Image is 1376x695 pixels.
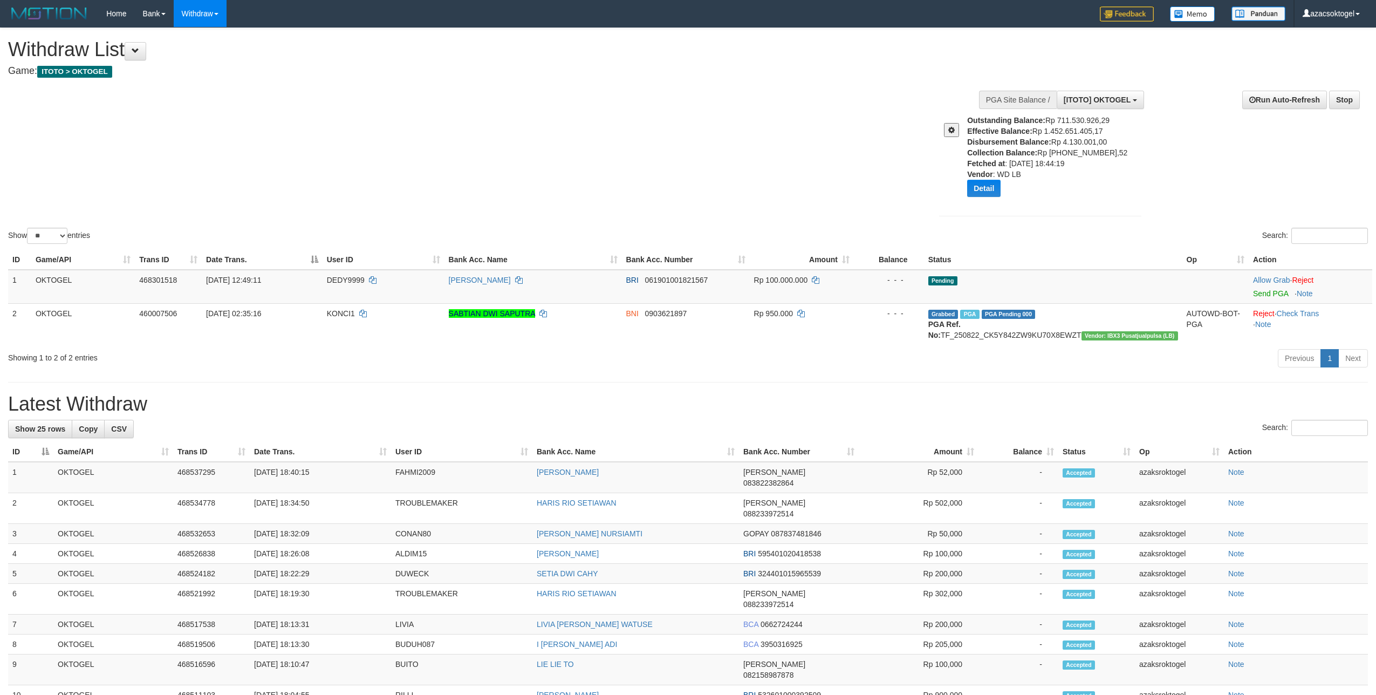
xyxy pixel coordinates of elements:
a: 1 [1320,349,1339,367]
td: OKTOGEL [53,584,173,615]
span: BNI [626,309,639,318]
td: Rp 200,000 [859,615,978,635]
th: Op: activate to sort column ascending [1135,442,1224,462]
td: [DATE] 18:13:30 [250,635,391,655]
span: Copy 061901001821567 to clipboard [645,276,708,284]
td: TROUBLEMAKER [391,584,532,615]
th: Op: activate to sort column ascending [1182,250,1249,270]
a: HARIS RIO SETIAWAN [537,499,617,507]
a: Note [1228,620,1244,629]
td: - [978,655,1058,685]
span: Copy 3950316925 to clipboard [761,640,803,649]
td: 8 [8,635,53,655]
th: Trans ID: activate to sort column ascending [135,250,202,270]
td: OKTOGEL [31,303,135,345]
th: Bank Acc. Name: activate to sort column ascending [532,442,739,462]
a: [PERSON_NAME] [537,549,599,558]
span: 468301518 [139,276,177,284]
th: Date Trans.: activate to sort column descending [202,250,323,270]
td: azaksroktogel [1135,462,1224,493]
img: Feedback.jpg [1100,6,1154,22]
th: Amount: activate to sort column ascending [859,442,978,462]
button: [ITOTO] OKTOGEL [1057,91,1144,109]
b: Disbursement Balance: [967,138,1051,146]
div: - - - [858,308,920,319]
span: [DATE] 12:49:11 [206,276,261,284]
td: CONAN80 [391,524,532,544]
span: Copy 082158987878 to clipboard [743,671,793,679]
input: Search: [1291,228,1368,244]
td: [DATE] 18:40:15 [250,462,391,493]
span: Accepted [1063,660,1095,670]
a: Note [1228,549,1244,558]
th: Game/API: activate to sort column ascending [31,250,135,270]
span: Copy [79,425,98,433]
th: Status [924,250,1182,270]
a: Reject [1292,276,1313,284]
td: AUTOWD-BOT-PGA [1182,303,1249,345]
td: Rp 205,000 [859,635,978,655]
td: 468526838 [173,544,250,564]
td: [DATE] 18:22:29 [250,564,391,584]
th: Bank Acc. Number: activate to sort column ascending [739,442,859,462]
td: [DATE] 18:32:09 [250,524,391,544]
td: OKTOGEL [53,524,173,544]
span: DEDY9999 [327,276,365,284]
th: User ID: activate to sort column ascending [323,250,444,270]
th: Trans ID: activate to sort column ascending [173,442,250,462]
a: SABTIAN DWI SAPUTRA [449,309,535,318]
td: · [1249,270,1372,304]
span: [ITOTO] OKTOGEL [1064,96,1131,104]
a: Show 25 rows [8,420,72,438]
span: Copy 0662724244 to clipboard [761,620,803,629]
a: Note [1228,529,1244,538]
span: BCA [743,620,758,629]
th: User ID: activate to sort column ascending [391,442,532,462]
select: Showentries [27,228,67,244]
img: Button%20Memo.svg [1170,6,1215,22]
span: PGA Pending [982,310,1036,319]
a: I [PERSON_NAME] ADI [537,640,617,649]
th: Date Trans.: activate to sort column ascending [250,442,391,462]
td: OKTOGEL [53,615,173,635]
span: Accepted [1063,641,1095,650]
span: ITOTO > OKTOGEL [37,66,112,78]
td: 468532653 [173,524,250,544]
a: Note [1228,499,1244,507]
td: - [978,615,1058,635]
a: LIE LIE TO [537,660,574,669]
span: Accepted [1063,550,1095,559]
td: Rp 502,000 [859,493,978,524]
span: BRI [743,569,756,578]
td: Rp 52,000 [859,462,978,493]
th: Bank Acc. Number: activate to sort column ascending [622,250,750,270]
span: [PERSON_NAME] [743,468,805,476]
button: Detail [967,180,1001,197]
td: 468519506 [173,635,250,655]
img: panduan.png [1231,6,1285,21]
div: Showing 1 to 2 of 2 entries [8,348,565,363]
h1: Latest Withdraw [8,393,1368,415]
label: Search: [1262,228,1368,244]
td: azaksroktogel [1135,564,1224,584]
td: Rp 50,000 [859,524,978,544]
td: 1 [8,462,53,493]
span: CSV [111,425,127,433]
th: Game/API: activate to sort column ascending [53,442,173,462]
td: 6 [8,584,53,615]
span: Copy 088233972514 to clipboard [743,509,793,518]
td: BUDUH087 [391,635,532,655]
td: OKTOGEL [53,544,173,564]
td: 4 [8,544,53,564]
td: azaksroktogel [1135,493,1224,524]
a: Note [1228,468,1244,476]
th: Bank Acc. Name: activate to sort column ascending [444,250,622,270]
th: ID: activate to sort column descending [8,442,53,462]
a: Send PGA [1253,289,1288,298]
a: Note [1297,289,1313,298]
td: 468537295 [173,462,250,493]
label: Search: [1262,420,1368,436]
span: GOPAY [743,529,769,538]
span: Vendor URL: https://dashboard.q2checkout.com/secure [1081,331,1178,340]
span: [DATE] 02:35:16 [206,309,261,318]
